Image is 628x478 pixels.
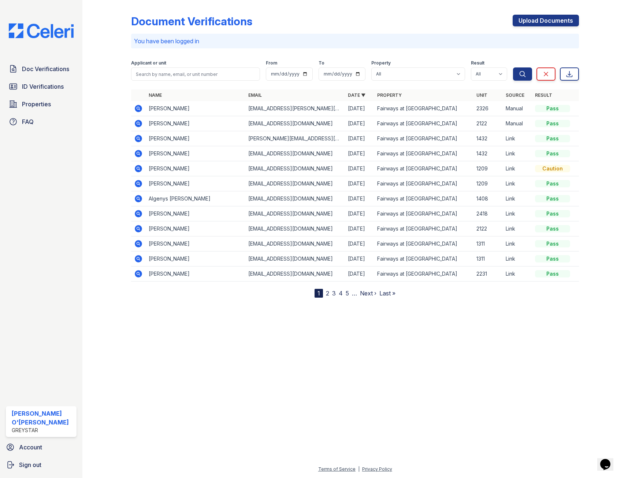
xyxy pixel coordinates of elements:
td: [EMAIL_ADDRESS][DOMAIN_NAME] [245,266,345,282]
td: [PERSON_NAME][EMAIL_ADDRESS][DOMAIN_NAME] [245,131,345,146]
td: [DATE] [345,161,374,176]
a: 5 [346,290,349,297]
td: Link [503,236,532,251]
div: Pass [535,195,570,202]
td: Manual [503,116,532,131]
label: From [266,60,277,66]
div: | [358,466,360,472]
a: Unit [476,92,487,98]
td: [EMAIL_ADDRESS][DOMAIN_NAME] [245,146,345,161]
td: Link [503,176,532,191]
div: Pass [535,255,570,262]
td: Link [503,146,532,161]
td: Fairways at [GEOGRAPHIC_DATA] [374,221,474,236]
td: Link [503,221,532,236]
a: Upload Documents [513,15,579,26]
div: Caution [535,165,570,172]
span: Doc Verifications [22,65,69,73]
div: Pass [535,105,570,112]
td: Link [503,191,532,206]
td: 2231 [473,266,503,282]
label: Applicant or unit [131,60,166,66]
iframe: chat widget [597,449,621,471]
div: Document Verifications [131,15,252,28]
td: Fairways at [GEOGRAPHIC_DATA] [374,266,474,282]
td: [EMAIL_ADDRESS][PERSON_NAME][DOMAIN_NAME] [245,101,345,116]
td: [EMAIL_ADDRESS][DOMAIN_NAME] [245,221,345,236]
div: 1 [315,289,323,298]
td: [DATE] [345,146,374,161]
td: 2122 [473,116,503,131]
td: [DATE] [345,131,374,146]
a: Sign out [3,457,79,472]
a: FAQ [6,114,77,129]
td: Fairways at [GEOGRAPHIC_DATA] [374,131,474,146]
div: [PERSON_NAME] O'[PERSON_NAME] [12,409,74,427]
td: Manual [503,101,532,116]
span: ID Verifications [22,82,64,91]
div: Pass [535,225,570,232]
a: Source [506,92,524,98]
div: Pass [535,210,570,217]
td: Fairways at [GEOGRAPHIC_DATA] [374,116,474,131]
a: Properties [6,97,77,111]
td: 1432 [473,146,503,161]
td: [EMAIL_ADDRESS][DOMAIN_NAME] [245,206,345,221]
td: Link [503,131,532,146]
a: Last » [379,290,395,297]
a: Terms of Service [318,466,356,472]
td: 1311 [473,251,503,266]
td: Link [503,251,532,266]
td: Algenys [PERSON_NAME] [146,191,245,206]
td: 2122 [473,221,503,236]
a: Next › [360,290,376,297]
p: You have been logged in [134,37,576,45]
a: Name [149,92,162,98]
img: CE_Logo_Blue-a8612792a0a2168367f1c8372b55b34899dd931a85d93a1a3d3e32e68fde9ad4.png [3,23,79,38]
td: Fairways at [GEOGRAPHIC_DATA] [374,146,474,161]
span: Sign out [19,460,41,469]
a: Privacy Policy [362,466,392,472]
span: FAQ [22,117,34,126]
td: [EMAIL_ADDRESS][DOMAIN_NAME] [245,191,345,206]
div: Pass [535,135,570,142]
td: Fairways at [GEOGRAPHIC_DATA] [374,101,474,116]
td: [DATE] [345,236,374,251]
td: Fairways at [GEOGRAPHIC_DATA] [374,191,474,206]
a: Result [535,92,552,98]
td: [PERSON_NAME] [146,266,245,282]
td: [PERSON_NAME] [146,176,245,191]
td: [EMAIL_ADDRESS][DOMAIN_NAME] [245,176,345,191]
td: [DATE] [345,116,374,131]
a: Property [377,92,402,98]
td: [DATE] [345,191,374,206]
td: Fairways at [GEOGRAPHIC_DATA] [374,236,474,251]
td: [PERSON_NAME] [146,206,245,221]
div: Greystar [12,427,74,434]
a: 4 [339,290,343,297]
td: 1432 [473,131,503,146]
a: Email [248,92,262,98]
label: Result [471,60,484,66]
label: To [319,60,324,66]
td: Fairways at [GEOGRAPHIC_DATA] [374,176,474,191]
td: [PERSON_NAME] [146,116,245,131]
span: … [352,289,357,298]
td: [EMAIL_ADDRESS][DOMAIN_NAME] [245,116,345,131]
td: [DATE] [345,266,374,282]
span: Account [19,443,42,452]
a: Doc Verifications [6,62,77,76]
td: [EMAIL_ADDRESS][DOMAIN_NAME] [245,161,345,176]
td: 1311 [473,236,503,251]
a: Date ▼ [348,92,365,98]
td: [EMAIL_ADDRESS][DOMAIN_NAME] [245,236,345,251]
div: Pass [535,240,570,247]
td: [PERSON_NAME] [146,131,245,146]
a: Account [3,440,79,455]
td: [PERSON_NAME] [146,101,245,116]
td: 1408 [473,191,503,206]
td: 2418 [473,206,503,221]
td: 2326 [473,101,503,116]
div: Pass [535,270,570,277]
